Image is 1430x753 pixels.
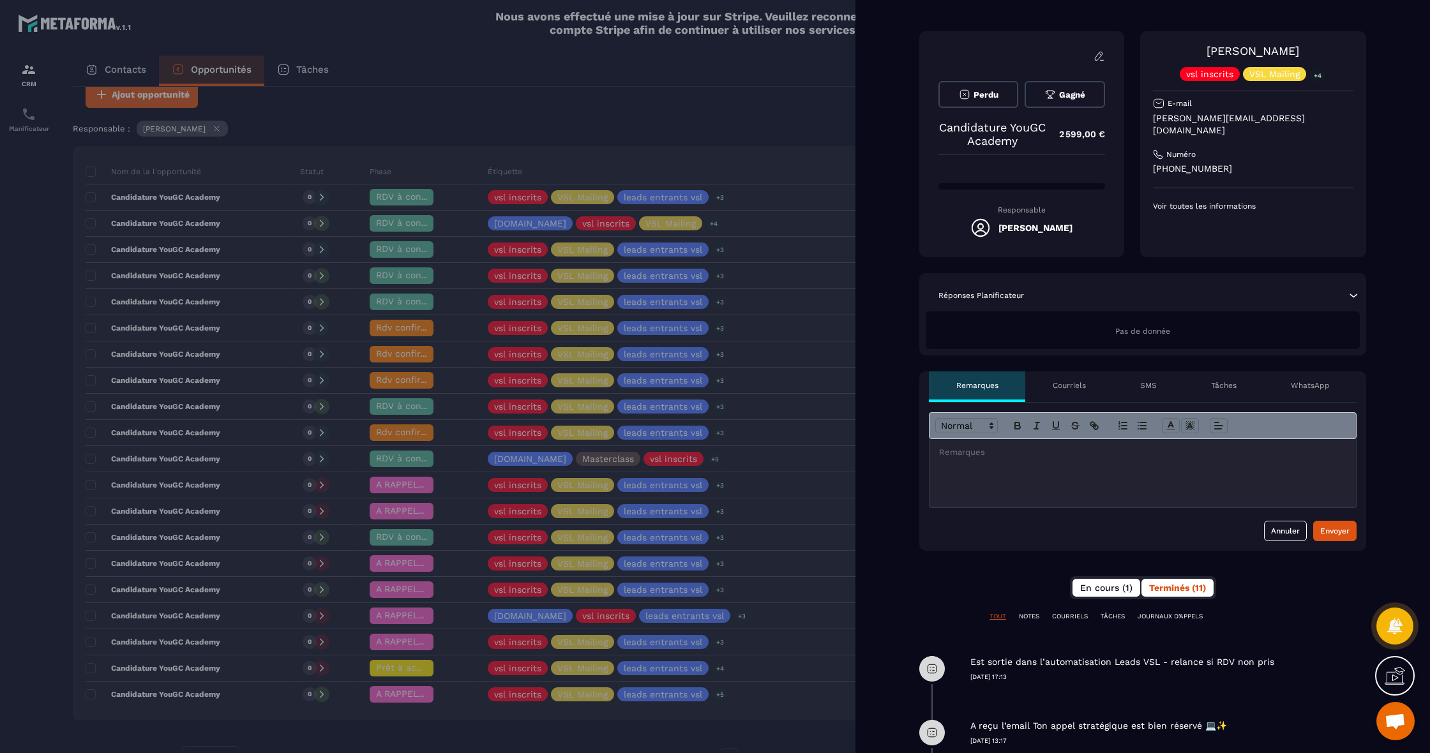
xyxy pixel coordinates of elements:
span: Perdu [974,90,998,100]
p: vsl inscrits [1186,70,1233,78]
span: Pas de donnée [1115,327,1170,336]
a: [PERSON_NAME] [1207,44,1299,57]
p: +4 [1309,69,1326,82]
p: A reçu l’email Ton appel stratégique est bien réservé 💻✨ [970,720,1227,732]
p: NOTES [1019,612,1039,621]
p: Courriels [1053,380,1086,391]
span: Terminés (11) [1149,583,1206,593]
p: [PHONE_NUMBER] [1153,163,1353,175]
button: Terminés (11) [1141,579,1214,597]
a: Ouvrir le chat [1376,702,1415,740]
button: Envoyer [1313,521,1357,541]
p: [DATE] 13:17 [970,736,1366,745]
button: En cours (1) [1072,579,1140,597]
span: En cours (1) [1080,583,1133,593]
p: VSL Mailing [1249,70,1300,78]
p: COURRIELS [1052,612,1088,621]
button: Perdu [938,81,1018,108]
div: Envoyer [1320,525,1350,537]
p: Voir toutes les informations [1153,201,1353,211]
p: Remarques [956,380,998,391]
p: [DATE] 17:13 [970,673,1366,682]
p: Est sortie dans l’automatisation Leads VSL - relance si RDV non pris [970,656,1274,668]
p: Responsable [938,205,1105,214]
p: Tâches [1211,380,1237,391]
p: WhatsApp [1291,380,1330,391]
button: Annuler [1264,521,1307,541]
p: Numéro [1166,149,1196,160]
p: JOURNAUX D'APPELS [1138,612,1203,621]
p: Candidature YouGC Academy [938,121,1046,147]
span: Gagné [1059,90,1085,100]
p: TÂCHES [1101,612,1125,621]
p: Réponses Planificateur [938,290,1024,301]
p: [PERSON_NAME][EMAIL_ADDRESS][DOMAIN_NAME] [1153,112,1353,137]
p: SMS [1140,380,1157,391]
p: TOUT [990,612,1006,621]
button: Gagné [1025,81,1104,108]
p: E-mail [1168,98,1192,108]
h5: [PERSON_NAME] [998,223,1072,233]
p: 2 599,00 € [1046,122,1105,147]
